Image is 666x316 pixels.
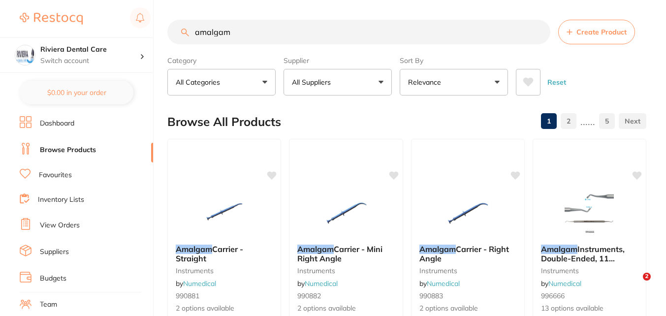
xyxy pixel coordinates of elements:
[176,244,212,254] em: Amalgam
[580,116,595,127] p: ......
[419,244,456,254] em: Amalgam
[541,304,638,314] span: 13 options available
[40,119,74,128] a: Dashboard
[176,77,224,87] p: All Categories
[167,56,276,65] label: Category
[284,69,392,95] button: All Suppliers
[297,304,394,314] span: 2 options available
[176,267,273,275] small: instruments
[40,300,57,310] a: Team
[176,245,273,263] b: Amalgam Carrier - Straight
[427,279,460,288] a: Numedical
[419,245,516,263] b: Amalgam Carrier - Right Angle
[400,69,508,95] button: Relevance
[541,244,577,254] em: Amalgam
[419,304,516,314] span: 2 options available
[643,273,651,281] span: 2
[419,267,516,275] small: instruments
[20,81,133,104] button: $0.00 in your order
[305,279,338,288] a: Numedical
[599,111,615,131] a: 5
[419,279,460,288] span: by
[557,188,621,237] img: Amalgam Instruments, Double-Ended, 11 options
[167,20,550,44] input: Search Products
[541,244,625,272] span: Instruments, Double-Ended, 11 options
[314,188,378,237] img: Amalgam Carrier - Mini Right Angle
[623,273,646,296] iframe: Intercom live chat
[419,291,443,300] span: 990883
[40,45,140,55] h4: Riviera Dental Care
[544,69,569,95] button: Reset
[167,115,281,129] h2: Browse All Products
[297,245,394,263] b: Amalgam Carrier - Mini Right Angle
[561,111,576,131] a: 2
[176,291,199,300] span: 990881
[40,56,140,66] p: Switch account
[192,188,256,237] img: Amalgam Carrier - Straight
[40,274,66,284] a: Budgets
[541,111,557,131] a: 1
[541,267,638,275] small: instruments
[297,267,394,275] small: instruments
[541,291,565,300] span: 996666
[297,244,382,263] span: Carrier - Mini Right Angle
[39,170,72,180] a: Favourites
[297,244,334,254] em: Amalgam
[15,45,35,65] img: Riviera Dental Care
[297,279,338,288] span: by
[408,77,445,87] p: Relevance
[419,244,509,263] span: Carrier - Right Angle
[576,28,627,36] span: Create Product
[167,69,276,95] button: All Categories
[176,304,273,314] span: 2 options available
[20,7,83,30] a: Restocq Logo
[436,188,500,237] img: Amalgam Carrier - Right Angle
[292,77,335,87] p: All Suppliers
[176,279,216,288] span: by
[541,279,581,288] span: by
[297,291,321,300] span: 990882
[40,221,80,230] a: View Orders
[20,13,83,25] img: Restocq Logo
[284,56,392,65] label: Supplier
[183,279,216,288] a: Numedical
[548,279,581,288] a: Numedical
[38,195,84,205] a: Inventory Lists
[400,56,508,65] label: Sort By
[40,145,96,155] a: Browse Products
[541,245,638,263] b: Amalgam Instruments, Double-Ended, 11 options
[558,20,635,44] button: Create Product
[176,244,243,263] span: Carrier - Straight
[40,247,69,257] a: Suppliers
